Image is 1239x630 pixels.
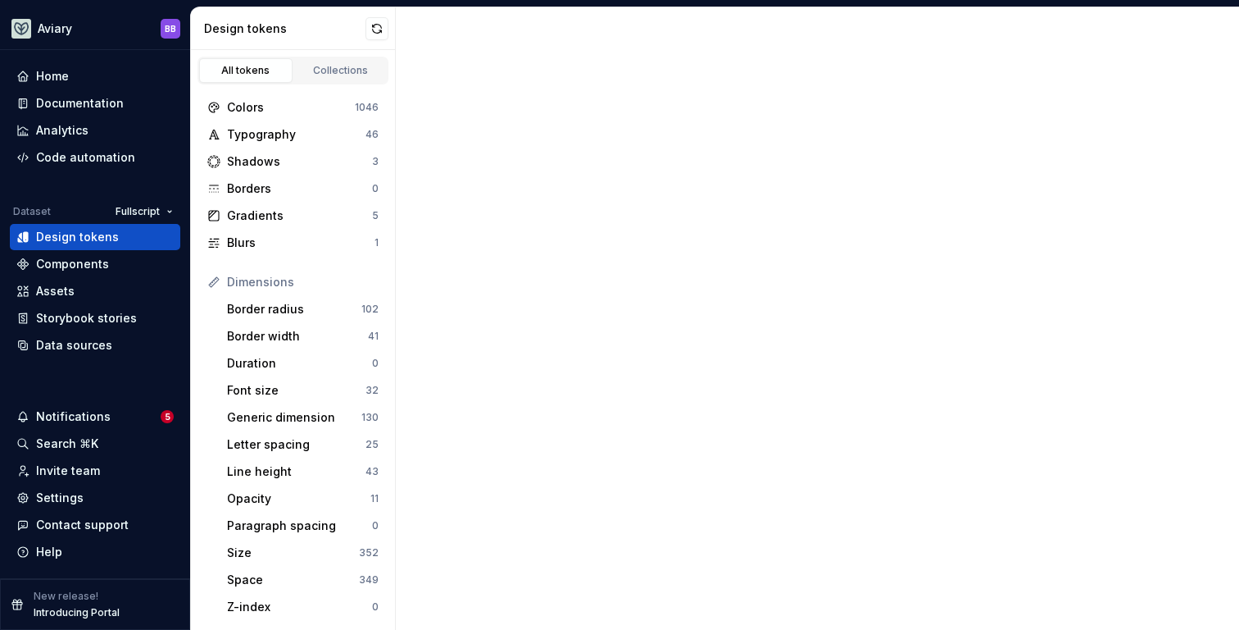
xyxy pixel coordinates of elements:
[227,518,372,534] div: Paragraph spacing
[11,19,31,39] img: 256e2c79-9abd-4d59-8978-03feab5a3943.png
[359,546,379,559] div: 352
[370,492,379,505] div: 11
[368,330,379,343] div: 41
[10,305,180,331] a: Storybook stories
[205,64,287,77] div: All tokens
[201,230,385,256] a: Blurs1
[374,236,379,249] div: 1
[204,21,365,37] div: Design tokens
[220,486,385,512] a: Opacity11
[227,99,355,116] div: Colors
[201,203,385,229] a: Gradients5
[10,539,180,565] button: Help
[36,517,129,533] div: Contact support
[36,490,84,506] div: Settings
[372,209,379,222] div: 5
[372,357,379,370] div: 0
[10,458,180,484] a: Invite team
[10,278,180,304] a: Assets
[220,431,385,458] a: Letter spacing25
[36,122,88,139] div: Analytics
[38,21,72,37] div: Aviary
[36,310,137,326] div: Storybook stories
[355,101,379,114] div: 1046
[365,384,379,397] div: 32
[10,63,180,89] a: Home
[220,459,385,485] a: Line height43
[372,182,379,195] div: 0
[227,180,372,197] div: Borders
[36,149,135,166] div: Code automation
[36,337,112,354] div: Data sources
[36,544,62,560] div: Help
[10,224,180,250] a: Design tokens
[227,545,359,561] div: Size
[13,205,51,218] div: Dataset
[372,519,379,532] div: 0
[227,491,370,507] div: Opacity
[10,431,180,457] button: Search ⌘K
[220,594,385,620] a: Z-index0
[227,599,372,615] div: Z-index
[10,485,180,511] a: Settings
[161,410,174,423] span: 5
[10,144,180,171] a: Code automation
[10,512,180,538] button: Contact support
[227,463,365,480] div: Line height
[220,567,385,593] a: Space349
[220,377,385,404] a: Font size32
[34,606,120,619] p: Introducing Portal
[10,90,180,116] a: Documentation
[10,251,180,277] a: Components
[116,205,160,218] span: Fullscript
[359,573,379,587] div: 349
[227,409,361,426] div: Generic dimension
[10,117,180,144] a: Analytics
[365,465,379,478] div: 43
[365,438,379,451] div: 25
[201,176,385,202] a: Borders0
[201,148,385,175] a: Shadows3
[227,208,372,224] div: Gradients
[227,153,372,170] div: Shadows
[165,22,176,35] div: BB
[201,121,385,148] a: Typography46
[220,404,385,431] a: Generic dimension130
[227,328,368,345] div: Border width
[201,94,385,121] a: Colors1046
[36,229,119,245] div: Design tokens
[227,126,365,143] div: Typography
[365,128,379,141] div: 46
[220,350,385,377] a: Duration0
[227,235,374,251] div: Blurs
[220,323,385,349] a: Border width41
[36,436,98,452] div: Search ⌘K
[361,411,379,424] div: 130
[361,303,379,316] div: 102
[227,274,379,290] div: Dimensions
[220,540,385,566] a: Size352
[227,382,365,399] div: Font size
[227,301,361,317] div: Border radius
[36,95,124,112] div: Documentation
[3,11,187,46] button: AviaryBB
[300,64,382,77] div: Collections
[227,436,365,453] div: Letter spacing
[36,256,109,272] div: Components
[220,296,385,322] a: Border radius102
[10,332,180,358] a: Data sources
[372,155,379,168] div: 3
[227,572,359,588] div: Space
[34,590,98,603] p: New release!
[36,463,100,479] div: Invite team
[227,355,372,372] div: Duration
[10,404,180,430] button: Notifications5
[36,283,75,299] div: Assets
[108,200,180,223] button: Fullscript
[36,68,69,84] div: Home
[372,600,379,614] div: 0
[220,513,385,539] a: Paragraph spacing0
[36,409,111,425] div: Notifications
